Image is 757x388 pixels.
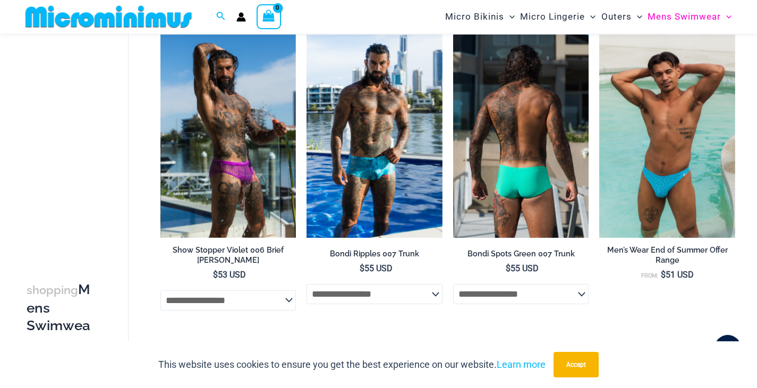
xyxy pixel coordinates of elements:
img: Bondi Spots Green 007 Trunk 03 [453,35,589,238]
span: Menu Toggle [632,3,642,30]
span: Mens Swimwear [648,3,721,30]
span: From: [641,272,658,279]
span: Menu Toggle [585,3,596,30]
iframe: TrustedSite Certified [27,36,122,248]
p: This website uses cookies to ensure you get the best experience on our website. [158,357,546,373]
span: $ [661,270,666,280]
button: Accept [554,352,599,377]
h2: Men’s Wear End of Summer Offer Range [599,245,735,265]
img: Bondi Ripples 007 Trunk 01 [307,35,443,238]
a: Bondi Ripples 007 Trunk [307,249,443,263]
a: Micro LingerieMenu ToggleMenu Toggle [517,3,598,30]
a: Bondi Ripples 007 Trunk 01Bondi Ripples 007 Trunk 03Bondi Ripples 007 Trunk 03 [307,35,443,238]
a: Learn more [497,359,546,370]
h2: Bondi Spots Green 007 Trunk [453,249,589,259]
img: MM SHOP LOGO FLAT [21,5,196,29]
span: $ [360,263,364,273]
span: $ [213,270,218,280]
a: Mens SwimwearMenu ToggleMenu Toggle [645,3,734,30]
span: Outers [601,3,632,30]
bdi: 55 USD [506,263,539,273]
a: Men’s Wear End of Summer Offer Range [599,245,735,269]
a: Show Stopper Violet 006 Brief Burleigh 10Show Stopper Violet 006 Brief Burleigh 11Show Stopper Vi... [160,35,296,238]
a: Coral Coast Highlight Blue 005 Thong 10Coral Coast Chevron Black 005 Thong 03Coral Coast Chevron ... [599,35,735,238]
a: OutersMenu ToggleMenu Toggle [599,3,645,30]
span: Menu Toggle [721,3,732,30]
a: Bondi Spots Green 007 Trunk 07Bondi Spots Green 007 Trunk 03Bondi Spots Green 007 Trunk 03 [453,35,589,238]
h2: Bondi Ripples 007 Trunk [307,249,443,259]
a: Search icon link [216,10,226,23]
bdi: 55 USD [360,263,393,273]
span: $ [506,263,511,273]
h3: Mens Swimwear [27,281,91,353]
a: Show Stopper Violet 006 Brief [PERSON_NAME] [160,245,296,269]
span: shopping [27,283,78,297]
a: Bondi Spots Green 007 Trunk [453,249,589,263]
img: Coral Coast Highlight Blue 005 Thong 10 [599,35,735,238]
span: Menu Toggle [504,3,515,30]
a: View Shopping Cart, empty [257,4,281,29]
a: Micro BikinisMenu ToggleMenu Toggle [443,3,517,30]
span: Micro Bikinis [445,3,504,30]
a: Account icon link [236,12,246,22]
bdi: 53 USD [213,270,246,280]
bdi: 51 USD [661,270,694,280]
img: Show Stopper Violet 006 Brief Burleigh 10 [160,35,296,238]
nav: Site Navigation [441,2,736,32]
span: Micro Lingerie [520,3,585,30]
h2: Show Stopper Violet 006 Brief [PERSON_NAME] [160,245,296,265]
